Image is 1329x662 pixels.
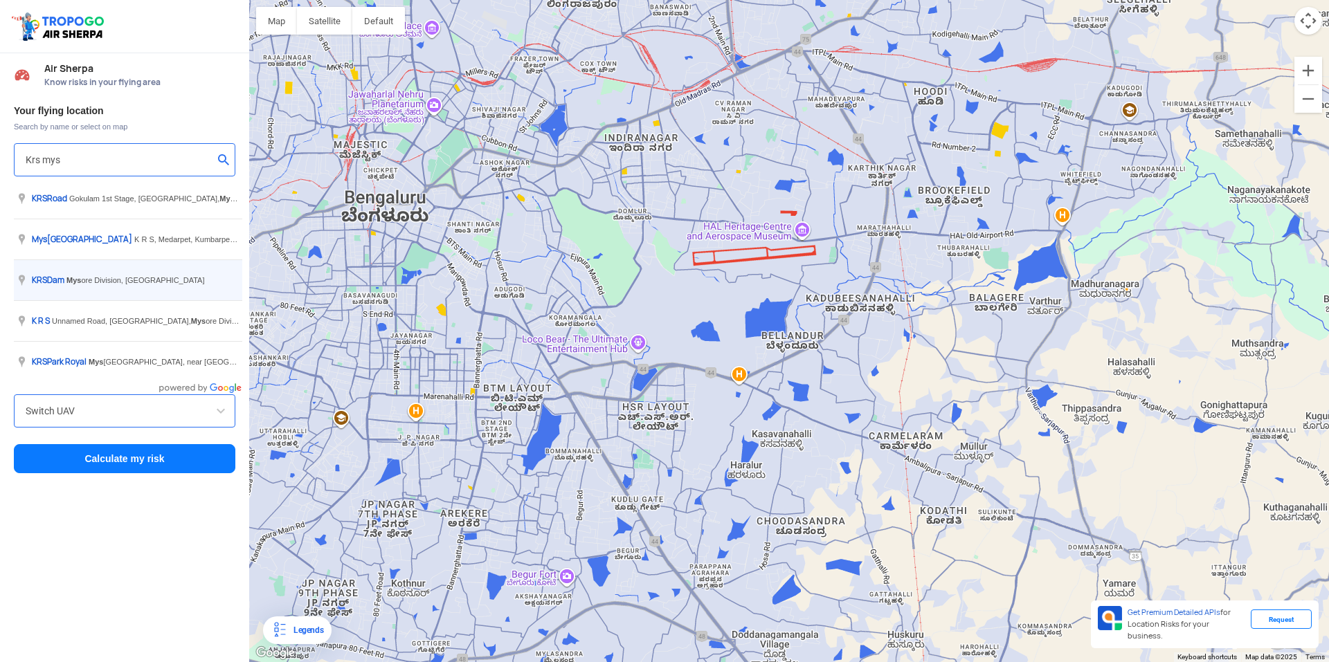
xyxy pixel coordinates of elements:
[44,63,235,74] span: Air Sherpa
[256,7,297,35] button: Show street map
[1128,607,1220,617] span: Get Premium Detailed APIs
[89,358,103,366] span: Mys
[1251,609,1312,629] div: Request
[32,193,47,204] span: KRS
[1294,85,1322,113] button: Zoom out
[32,234,134,245] span: [GEOGRAPHIC_DATA]
[134,235,566,243] span: K R S, Medarpet, Kumbarpet, [GEOGRAPHIC_DATA], [GEOGRAPHIC_DATA], [GEOGRAPHIC_DATA], [GEOGRAPHIC_...
[10,10,109,42] img: ic_tgdronemaps.svg
[191,317,206,325] span: Mys
[1098,606,1122,630] img: Premium APIs
[66,276,205,284] span: ore Division, [GEOGRAPHIC_DATA]
[89,358,663,366] span: [GEOGRAPHIC_DATA], near [GEOGRAPHIC_DATA], [PERSON_NAME][GEOGRAPHIC_DATA], [PERSON_NAME], [GEOGRA...
[32,356,47,367] span: KRS
[1245,653,1297,661] span: Map data ©2025
[32,234,47,245] span: Mys
[253,644,298,662] a: Open this area in Google Maps (opens a new window)
[44,77,235,88] span: Know risks in your flying area
[14,444,235,473] button: Calculate my risk
[1305,653,1325,661] a: Terms
[32,275,47,286] span: KRS
[32,315,50,327] span: K R S
[253,644,298,662] img: Google
[288,622,323,638] div: Legends
[14,66,30,83] img: Risk Scores
[271,622,288,638] img: Legends
[219,194,237,203] span: Mys
[1177,652,1237,662] button: Keyboard shortcuts
[52,317,329,325] span: Unnamed Road, [GEOGRAPHIC_DATA], ore Division, [GEOGRAPHIC_DATA]
[14,121,235,132] span: Search by name or select on map
[32,356,89,367] span: Park Royal
[1122,606,1251,643] div: for Location Risks for your business.
[297,7,352,35] button: Show satellite imagery
[1294,7,1322,35] button: Map camera controls
[32,275,66,286] span: Dam
[66,276,81,284] span: Mys
[32,193,69,204] span: Road
[26,151,213,168] input: Search your flying location
[26,403,224,419] input: Search by name or Brand
[14,106,235,116] h3: Your flying location
[1294,57,1322,84] button: Zoom in
[69,194,329,203] span: Gokulam 1st Stage, [GEOGRAPHIC_DATA], uru, [GEOGRAPHIC_DATA]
